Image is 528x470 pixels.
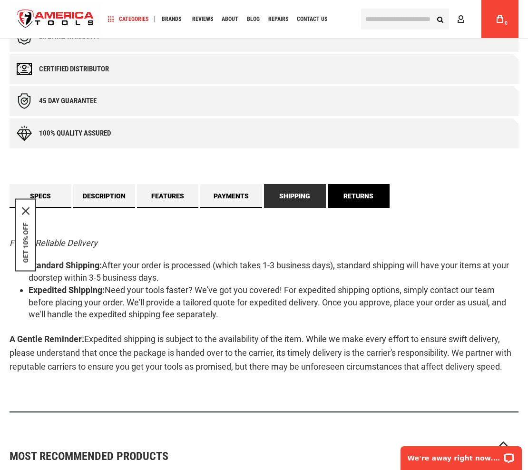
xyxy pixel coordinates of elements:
[10,333,518,373] p: Expedited shipping is subject to the availability of the item. While we make every effort to ensu...
[39,97,97,105] div: 45 day Guarantee
[29,284,518,321] li: Need your tools faster? We've got you covered! For expedited shipping options, simply contact our...
[394,440,528,470] iframe: LiveChat chat widget
[247,16,260,22] span: Blog
[192,16,213,22] span: Reviews
[108,16,148,22] span: Categories
[22,223,29,263] button: GET 10% OFF
[73,184,135,208] a: Description
[10,184,71,208] a: Specs
[157,13,186,26] a: Brands
[264,13,293,26] a: Repairs
[104,13,153,26] a: Categories
[188,13,217,26] a: Reviews
[505,20,508,26] span: 0
[29,259,518,284] li: After your order is processed (which takes 1-3 business days), standard shipping will have your i...
[10,334,84,344] strong: A Gentle Reminder:
[293,13,332,26] a: Contact Us
[10,238,98,248] em: Fast & Reliable Delivery
[10,450,485,462] strong: Most Recommended Products
[297,16,327,22] span: Contact Us
[431,10,449,28] button: Search
[268,16,288,22] span: Repairs
[22,207,29,215] svg: close icon
[217,13,243,26] a: About
[243,13,264,26] a: Blog
[200,184,262,208] a: Payments
[39,65,109,73] div: Certified Distributor
[264,184,326,208] a: Shipping
[39,129,111,137] div: 100% quality assured
[222,16,238,22] span: About
[22,207,29,215] button: Close
[10,1,102,37] img: America Tools
[10,1,102,37] a: store logo
[29,285,105,295] strong: Expedited Shipping:
[29,260,102,270] strong: Standard Shipping:
[162,16,181,22] span: Brands
[137,184,199,208] a: Features
[328,184,390,208] a: Returns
